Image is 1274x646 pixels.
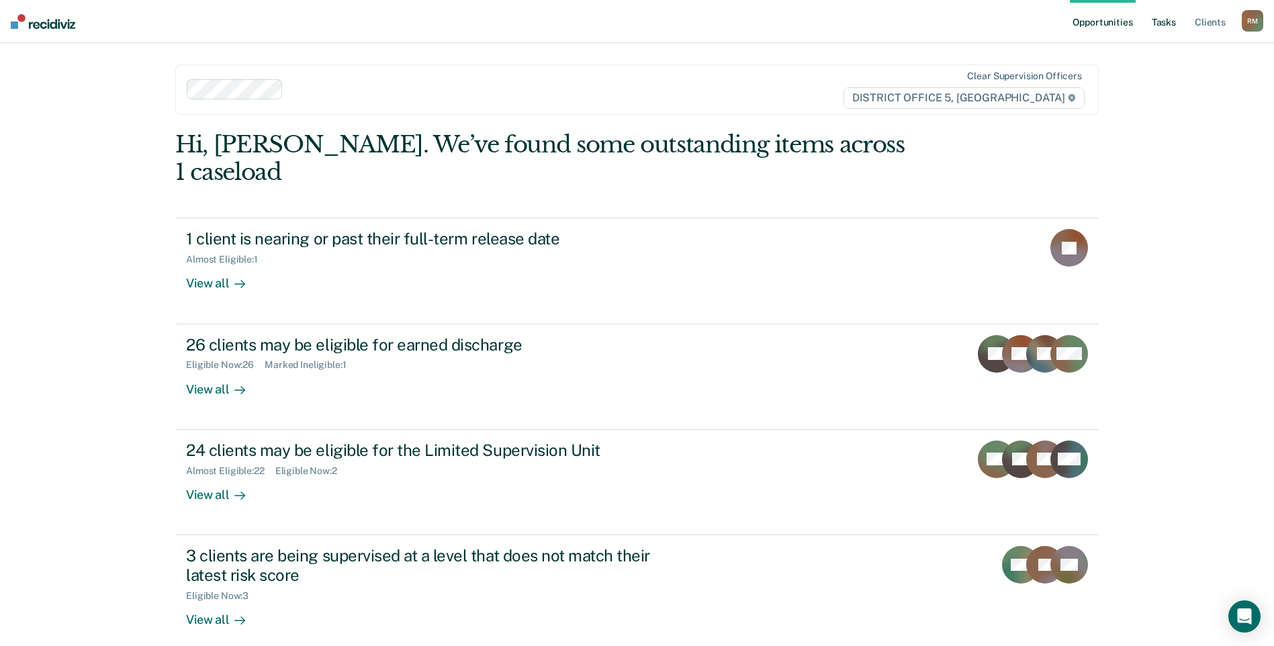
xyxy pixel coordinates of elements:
[967,71,1081,82] div: Clear supervision officers
[186,265,261,291] div: View all
[186,335,657,355] div: 26 clients may be eligible for earned discharge
[186,254,269,265] div: Almost Eligible : 1
[265,359,357,371] div: Marked Ineligible : 1
[186,229,657,248] div: 1 client is nearing or past their full-term release date
[186,371,261,397] div: View all
[186,546,657,585] div: 3 clients are being supervised at a level that does not match their latest risk score
[175,430,1099,535] a: 24 clients may be eligible for the Limited Supervision UnitAlmost Eligible:22Eligible Now:2View all
[186,601,261,627] div: View all
[1242,10,1263,32] button: RM
[175,131,914,186] div: Hi, [PERSON_NAME]. We’ve found some outstanding items across 1 caseload
[186,476,261,502] div: View all
[844,87,1085,109] span: DISTRICT OFFICE 5, [GEOGRAPHIC_DATA]
[1242,10,1263,32] div: R M
[186,590,259,602] div: Eligible Now : 3
[275,465,348,477] div: Eligible Now : 2
[175,218,1099,324] a: 1 client is nearing or past their full-term release dateAlmost Eligible:1View all
[186,359,265,371] div: Eligible Now : 26
[186,441,657,460] div: 24 clients may be eligible for the Limited Supervision Unit
[186,465,275,477] div: Almost Eligible : 22
[11,14,75,29] img: Recidiviz
[1228,600,1261,633] div: Open Intercom Messenger
[175,324,1099,430] a: 26 clients may be eligible for earned dischargeEligible Now:26Marked Ineligible:1View all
